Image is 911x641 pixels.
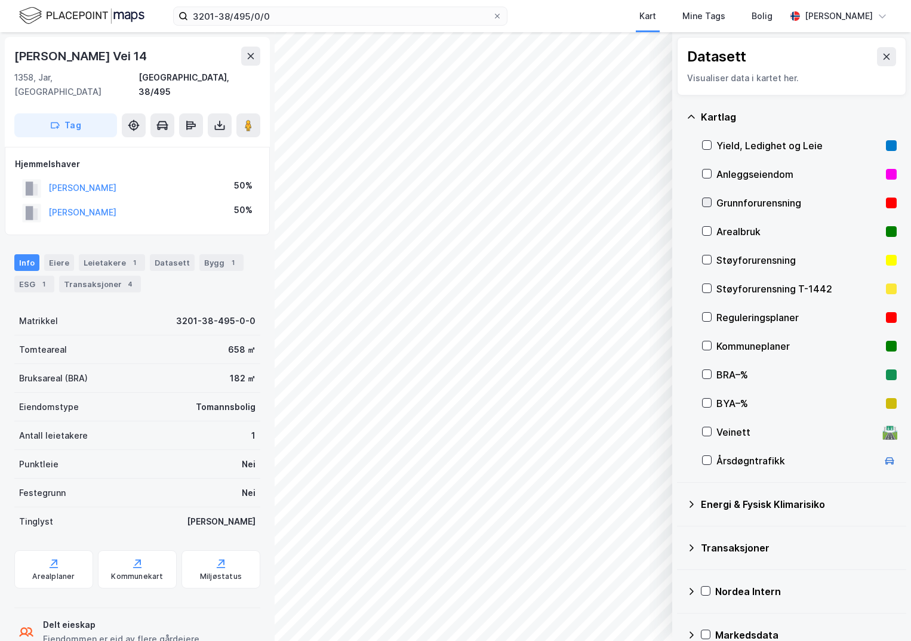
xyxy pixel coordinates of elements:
div: Bolig [752,9,772,23]
div: Hjemmelshaver [15,157,260,171]
div: Grunnforurensning [716,196,881,210]
div: 658 ㎡ [228,343,256,357]
div: Støyforurensning [716,253,881,267]
div: Transaksjoner [59,276,141,292]
div: Matrikkel [19,314,58,328]
div: 1358, Jar, [GEOGRAPHIC_DATA] [14,70,139,99]
iframe: Chat Widget [851,584,911,641]
div: BRA–% [716,368,881,382]
div: Info [14,254,39,271]
div: Bygg [199,254,244,271]
div: 🛣️ [882,424,898,440]
div: Kart [639,9,656,23]
div: Eiendomstype [19,400,79,414]
div: Nei [242,486,256,500]
div: Veinett [716,425,878,439]
div: 50% [234,178,253,193]
div: BYA–% [716,396,881,411]
div: Datasett [150,254,195,271]
div: 182 ㎡ [230,371,256,386]
div: Kartlag [701,110,897,124]
div: Arealbruk [716,224,881,239]
div: Støyforurensning T-1442 [716,282,881,296]
div: Antall leietakere [19,429,88,443]
div: Bruksareal (BRA) [19,371,88,386]
div: Yield, Ledighet og Leie [716,138,881,153]
div: Tinglyst [19,514,53,529]
div: ESG [14,276,54,292]
div: Kommunekart [111,572,163,581]
div: Festegrunn [19,486,66,500]
div: Visualiser data i kartet her. [687,71,896,85]
div: Nei [242,457,256,471]
div: Leietakere [79,254,145,271]
input: Søk på adresse, matrikkel, gårdeiere, leietakere eller personer [188,7,493,25]
div: Datasett [687,47,746,66]
div: Delt eieskap [43,618,199,632]
div: Anleggseiendom [716,167,881,181]
div: 50% [234,203,253,217]
div: Tomannsbolig [196,400,256,414]
div: Mine Tags [682,9,725,23]
div: Nordea Intern [715,584,897,599]
div: 1 [251,429,256,443]
div: [PERSON_NAME] [805,9,873,23]
div: Miljøstatus [200,572,242,581]
div: 1 [128,257,140,269]
div: [PERSON_NAME] Vei 14 [14,47,149,66]
div: Kommuneplaner [716,339,881,353]
div: 1 [38,278,50,290]
div: Transaksjoner [701,541,897,555]
div: 1 [227,257,239,269]
img: logo.f888ab2527a4732fd821a326f86c7f29.svg [19,5,144,26]
div: Arealplaner [32,572,75,581]
div: 4 [124,278,136,290]
div: 3201-38-495-0-0 [176,314,256,328]
div: Eiere [44,254,74,271]
div: Energi & Fysisk Klimarisiko [701,497,897,511]
div: Tomteareal [19,343,67,357]
div: Reguleringsplaner [716,310,881,325]
div: Årsdøgntrafikk [716,454,878,468]
button: Tag [14,113,117,137]
div: Punktleie [19,457,59,471]
div: [GEOGRAPHIC_DATA], 38/495 [139,70,260,99]
div: [PERSON_NAME] [187,514,256,529]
